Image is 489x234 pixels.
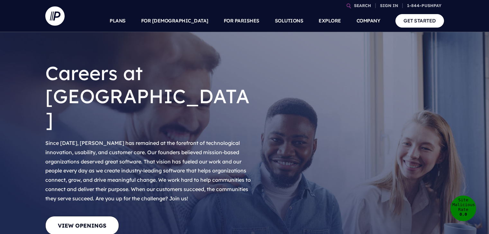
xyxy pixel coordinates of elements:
a: EXPLORE [319,10,341,32]
b: 0.0 [459,212,467,217]
a: FOR [DEMOGRAPHIC_DATA] [141,10,208,32]
a: GET STARTED [395,14,444,27]
a: COMPANY [357,10,380,32]
a: SOLUTIONS [275,10,303,32]
div: Site Malicious Rate [450,196,476,221]
a: PLANS [110,10,126,32]
a: FOR PARISHES [224,10,259,32]
h1: Careers at [GEOGRAPHIC_DATA] [45,56,254,136]
span: Since [DATE], [PERSON_NAME] has remained at the forefront of technological innovation, usability,... [45,140,251,202]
